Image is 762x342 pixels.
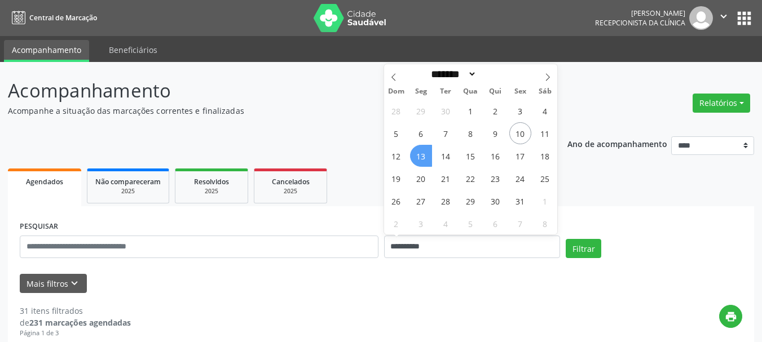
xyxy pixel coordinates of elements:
[262,187,319,196] div: 2025
[410,167,432,189] span: Outubro 20, 2025
[460,212,482,234] span: Novembro 5, 2025
[101,40,165,60] a: Beneficiários
[433,88,458,95] span: Ter
[435,122,457,144] span: Outubro 7, 2025
[484,167,506,189] span: Outubro 23, 2025
[509,100,531,122] span: Outubro 3, 2025
[385,122,407,144] span: Outubro 5, 2025
[95,187,161,196] div: 2025
[410,100,432,122] span: Setembro 29, 2025
[509,122,531,144] span: Outubro 10, 2025
[410,122,432,144] span: Outubro 6, 2025
[460,122,482,144] span: Outubro 8, 2025
[509,145,531,167] span: Outubro 17, 2025
[68,277,81,290] i: keyboard_arrow_down
[8,77,530,105] p: Acompanhamento
[20,317,131,328] div: de
[272,177,310,186] span: Cancelados
[8,8,97,27] a: Central de Marcação
[20,274,87,294] button: Mais filtroskeyboard_arrow_down
[534,212,556,234] span: Novembro 8, 2025
[460,190,482,212] span: Outubro 29, 2025
[484,122,506,144] span: Outubro 9, 2025
[384,88,409,95] span: Dom
[734,8,754,28] button: apps
[385,190,407,212] span: Outubro 26, 2025
[435,167,457,189] span: Outubro 21, 2025
[534,190,556,212] span: Novembro 1, 2025
[428,68,477,80] select: Month
[385,100,407,122] span: Setembro 28, 2025
[509,167,531,189] span: Outubro 24, 2025
[534,145,556,167] span: Outubro 18, 2025
[717,10,730,23] i: 
[534,100,556,122] span: Outubro 4, 2025
[713,6,734,30] button: 
[689,6,713,30] img: img
[8,105,530,117] p: Acompanhe a situação das marcações correntes e finalizadas
[29,317,131,328] strong: 231 marcações agendadas
[483,88,508,95] span: Qui
[29,13,97,23] span: Central de Marcação
[477,68,514,80] input: Year
[20,218,58,236] label: PESQUISAR
[20,305,131,317] div: 31 itens filtrados
[408,88,433,95] span: Seg
[719,305,742,328] button: print
[567,136,667,150] p: Ano de acompanhamento
[566,239,601,258] button: Filtrar
[385,212,407,234] span: Novembro 2, 2025
[435,100,457,122] span: Setembro 30, 2025
[484,100,506,122] span: Outubro 2, 2025
[20,328,131,338] div: Página 1 de 3
[508,88,532,95] span: Sex
[509,190,531,212] span: Outubro 31, 2025
[509,212,531,234] span: Novembro 7, 2025
[410,190,432,212] span: Outubro 27, 2025
[435,212,457,234] span: Novembro 4, 2025
[484,145,506,167] span: Outubro 16, 2025
[460,145,482,167] span: Outubro 15, 2025
[725,310,737,323] i: print
[534,167,556,189] span: Outubro 25, 2025
[194,177,229,186] span: Resolvidos
[484,190,506,212] span: Outubro 30, 2025
[458,88,483,95] span: Qua
[595,18,685,28] span: Recepcionista da clínica
[435,145,457,167] span: Outubro 14, 2025
[460,167,482,189] span: Outubro 22, 2025
[4,40,89,62] a: Acompanhamento
[693,94,750,113] button: Relatórios
[484,212,506,234] span: Novembro 6, 2025
[385,145,407,167] span: Outubro 12, 2025
[26,177,63,186] span: Agendados
[385,167,407,189] span: Outubro 19, 2025
[534,122,556,144] span: Outubro 11, 2025
[95,177,161,186] span: Não compareceram
[183,187,240,196] div: 2025
[435,190,457,212] span: Outubro 28, 2025
[460,100,482,122] span: Outubro 1, 2025
[532,88,557,95] span: Sáb
[410,145,432,167] span: Outubro 13, 2025
[595,8,685,18] div: [PERSON_NAME]
[410,212,432,234] span: Novembro 3, 2025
